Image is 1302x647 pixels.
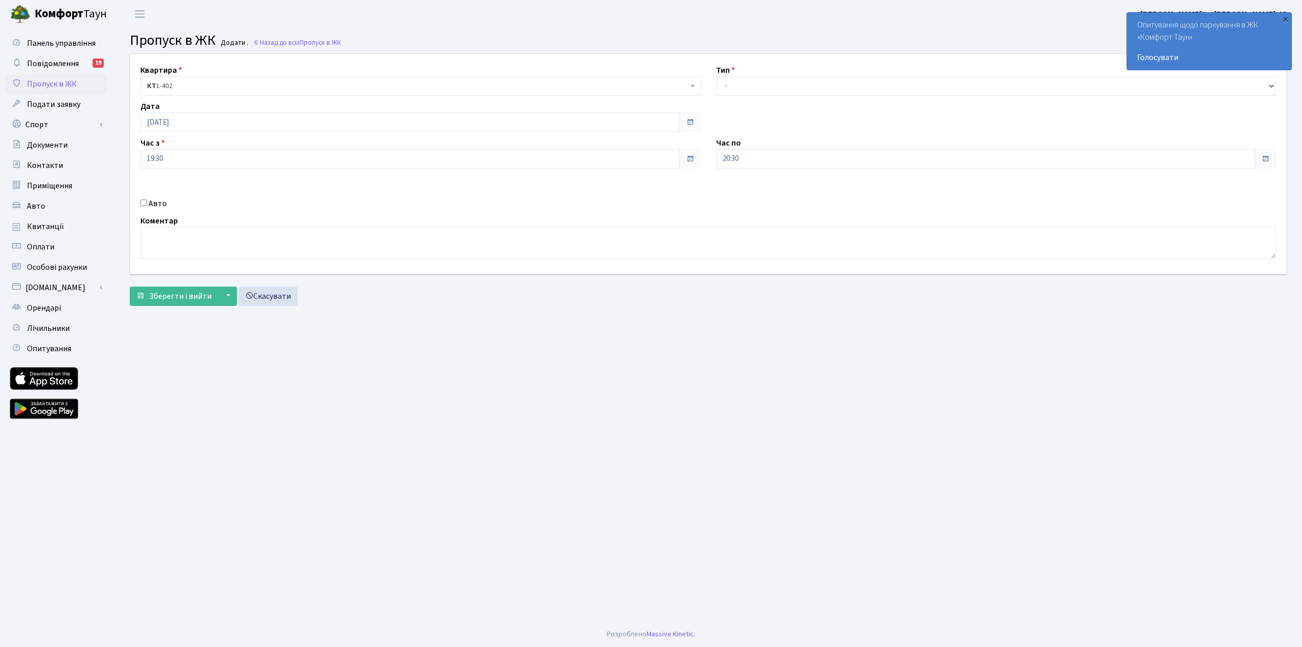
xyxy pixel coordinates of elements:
[93,59,104,68] div: 19
[27,221,64,232] span: Квитанції
[5,135,107,155] a: Документи
[5,318,107,339] a: Лічильники
[27,38,96,49] span: Панель управління
[5,257,107,277] a: Особові рахунки
[5,216,107,237] a: Квитанції
[5,237,107,257] a: Оплати
[27,201,45,212] span: Авто
[5,196,107,216] a: Авто
[239,287,298,306] a: Скасувати
[27,262,87,273] span: Особові рахунки
[1140,8,1290,20] a: [PERSON_NAME]’єв [PERSON_NAME]. Ю.
[646,629,694,639] a: Massive Kinetic
[5,74,107,94] a: Пропуск в ЖК
[127,6,153,22] button: Переключити навігацію
[5,298,107,318] a: Орендарі
[149,291,212,302] span: Зберегти і вийти
[607,629,695,640] div: Розроблено .
[35,6,107,23] span: Таун
[27,160,63,171] span: Контакти
[27,180,72,191] span: Приміщення
[1137,51,1281,64] a: Голосувати
[300,38,341,47] span: Пропуск в ЖК
[716,137,741,149] label: Час по
[219,39,248,47] small: Додати .
[5,277,107,298] a: [DOMAIN_NAME]
[5,33,107,53] a: Панель управління
[5,339,107,359] a: Опитування
[140,76,701,96] span: <b>КТ</b>&nbsp;&nbsp;&nbsp;&nbsp;1-402
[1280,14,1290,24] div: ×
[130,287,218,306] button: Зберегти і вийти
[1140,9,1290,20] b: [PERSON_NAME]’єв [PERSON_NAME]. Ю.
[27,343,71,354] span: Опитування
[140,137,165,149] label: Час з
[27,139,68,151] span: Документи
[27,78,77,90] span: Пропуск в ЖК
[1127,13,1291,70] div: Опитування щодо паркування в ЖК «Комфорт Таун»
[5,155,107,176] a: Контакти
[140,100,160,112] label: Дата
[27,58,79,69] span: Повідомлення
[27,323,70,334] span: Лічильники
[5,53,107,74] a: Повідомлення19
[27,241,54,252] span: Оплати
[5,115,107,135] a: Спорт
[147,81,688,91] span: <b>КТ</b>&nbsp;&nbsp;&nbsp;&nbsp;1-402
[35,6,83,22] b: Комфорт
[27,99,80,110] span: Подати заявку
[716,64,735,76] label: Тип
[149,198,167,210] label: Авто
[140,64,182,76] label: Квартира
[253,38,341,47] a: Назад до всіхПропуск в ЖК
[130,30,216,50] span: Пропуск в ЖК
[147,81,156,91] b: КТ
[27,302,61,314] span: Орендарі
[140,215,178,227] label: Коментар
[5,94,107,115] a: Подати заявку
[5,176,107,196] a: Приміщення
[10,4,31,24] img: logo.png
